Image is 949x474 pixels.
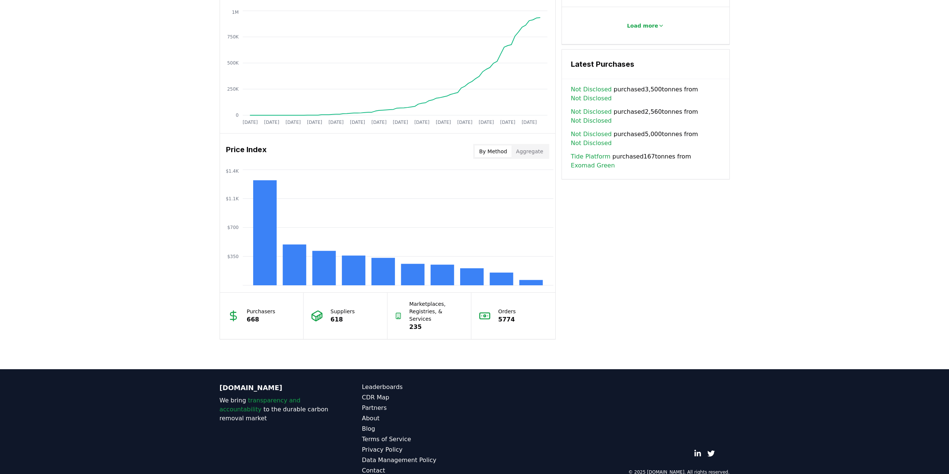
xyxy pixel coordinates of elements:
span: purchased 3,500 tonnes from [571,85,720,103]
h3: Price Index [226,144,267,159]
p: Purchasers [247,308,276,315]
a: Exomad Green [571,161,615,170]
p: 5774 [498,315,516,324]
p: 668 [247,315,276,324]
tspan: [DATE] [393,120,408,125]
tspan: [DATE] [264,120,279,125]
tspan: 750K [227,34,239,40]
tspan: 1M [232,10,239,15]
tspan: [DATE] [371,120,387,125]
p: We bring to the durable carbon removal market [220,396,332,423]
a: Data Management Policy [362,456,475,465]
p: 618 [330,315,355,324]
a: Terms of Service [362,435,475,444]
tspan: [DATE] [414,120,430,125]
tspan: 250K [227,87,239,92]
a: Privacy Policy [362,445,475,454]
tspan: [DATE] [307,120,322,125]
tspan: 0 [236,113,239,118]
a: LinkedIn [694,450,701,457]
a: Not Disclosed [571,130,612,139]
a: About [362,414,475,423]
span: purchased 5,000 tonnes from [571,130,720,148]
button: Aggregate [512,145,548,157]
p: 235 [409,323,464,332]
tspan: [DATE] [242,120,258,125]
tspan: [DATE] [285,120,301,125]
a: Twitter [707,450,715,457]
a: Not Disclosed [571,107,612,116]
p: Orders [498,308,516,315]
tspan: $1.4K [226,169,239,174]
a: Not Disclosed [571,116,612,125]
a: CDR Map [362,393,475,402]
tspan: [DATE] [457,120,472,125]
h3: Latest Purchases [571,59,720,70]
span: purchased 2,560 tonnes from [571,107,720,125]
p: Marketplaces, Registries, & Services [409,300,464,323]
tspan: [DATE] [328,120,343,125]
tspan: [DATE] [521,120,537,125]
a: Not Disclosed [571,94,612,103]
a: Blog [362,424,475,433]
tspan: [DATE] [478,120,494,125]
span: transparency and accountability [220,397,301,413]
span: purchased 167 tonnes from [571,152,720,170]
tspan: [DATE] [350,120,365,125]
p: Suppliers [330,308,355,315]
p: [DOMAIN_NAME] [220,383,332,393]
tspan: $350 [227,254,239,259]
a: Not Disclosed [571,85,612,94]
tspan: [DATE] [500,120,515,125]
tspan: [DATE] [436,120,451,125]
a: Tide Platform [571,152,610,161]
p: Load more [627,22,658,29]
button: Load more [621,18,670,33]
tspan: 500K [227,60,239,66]
tspan: $1.1K [226,196,239,201]
a: Leaderboards [362,383,475,392]
a: Not Disclosed [571,139,612,148]
button: By Method [475,145,512,157]
tspan: $700 [227,225,239,230]
a: Partners [362,404,475,412]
